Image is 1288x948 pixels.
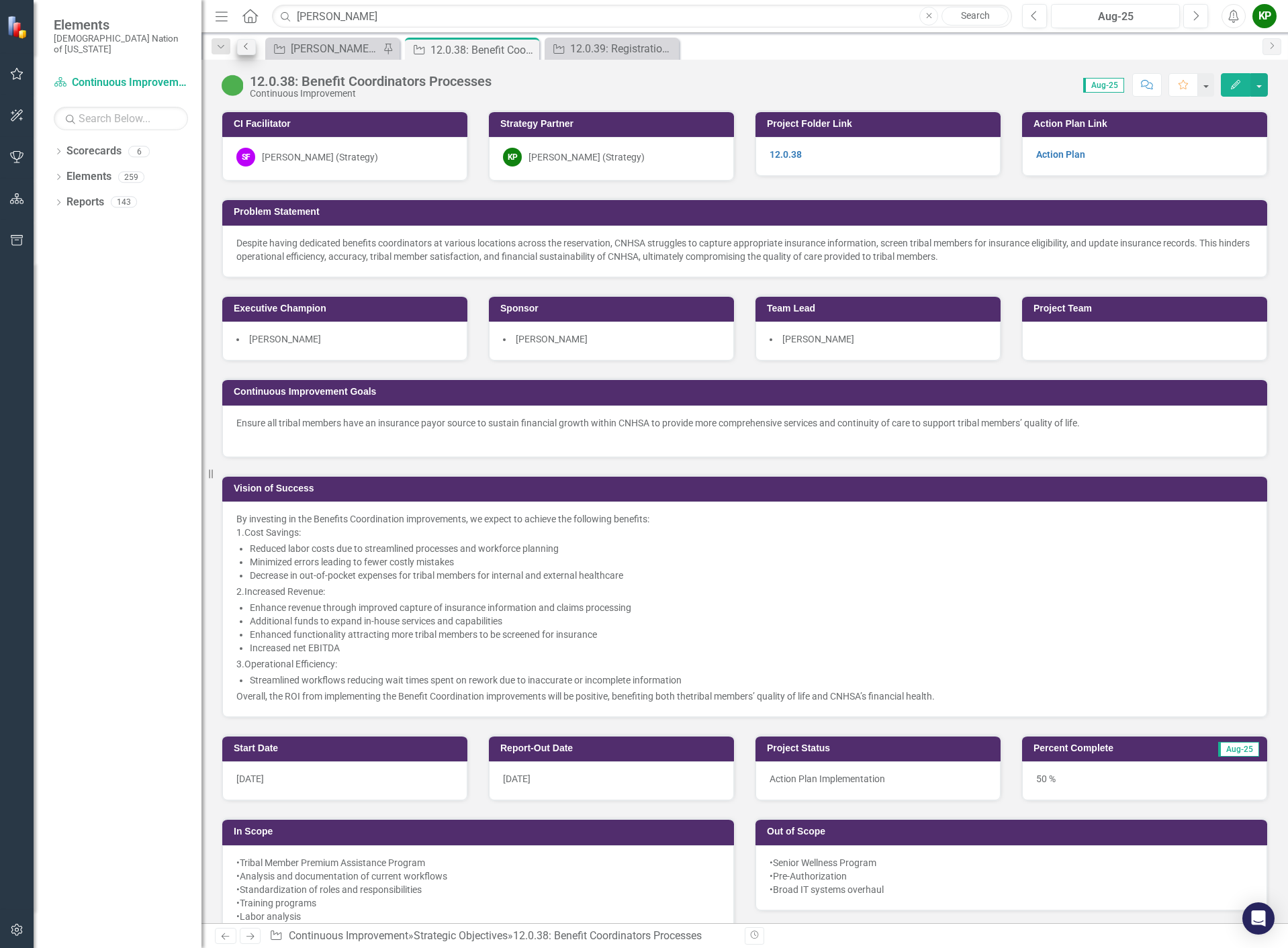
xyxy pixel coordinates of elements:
a: Reports [66,195,104,210]
div: •Standardization of roles and responsibilities [236,883,720,896]
p: ​ [250,641,1253,655]
input: Search Below... [54,107,188,130]
div: 259 [118,171,144,183]
h3: Vision of Success [234,483,1260,493]
div: •Tribal Member Premium Assistance Program [236,856,720,869]
div: •Senior Wellness Program [770,856,1253,869]
h3: Project Status [767,743,994,753]
span: Aug-25 [1218,742,1259,757]
span: Cost Savings: [244,527,301,538]
img: CI Action Plan Approved/In Progress [222,75,243,96]
div: KP [503,148,522,167]
span: Increased Revenue: [244,586,325,597]
p: ​​ [236,690,1253,703]
h3: Out of Scope [767,826,1260,837]
h3: Project Folder Link [767,119,994,129]
div: •Broad IT systems overhaul [770,883,1253,896]
img: ClearPoint Strategy [7,15,30,39]
span: [PERSON_NAME] [516,334,588,344]
div: [PERSON_NAME] SO's [291,40,379,57]
h3: Action Plan Link [1033,119,1260,129]
div: Continuous Improvement [250,89,492,99]
span: 2. [236,586,244,597]
span: Enhanced functionality attracting more tribal members to be screened for insurance [250,629,597,640]
div: 6 [128,146,150,157]
a: Continuous Improvement [54,75,188,91]
h3: Problem Statement [234,207,1260,217]
span: Elements [54,17,188,33]
span: Action Plan Implementation [770,773,885,784]
p: Ensure all tribal members have an insurance payor source to sustain financial growth within CNHSA... [236,416,1253,430]
span: Decrease in out-of-pocket expenses for tribal members for internal and external healthcare [250,570,623,581]
div: 12.0.38: Benefit Coordinators Processes [250,74,492,89]
div: [PERSON_NAME] (Strategy) [262,150,378,164]
a: Elements [66,169,111,185]
span: [PERSON_NAME] [249,334,321,344]
input: Search ClearPoint... [272,5,1012,28]
a: [PERSON_NAME] SO's [269,40,379,57]
h3: Continuous Improvement Goals [234,387,1260,397]
div: SF [236,148,255,167]
span: [DATE] [503,773,531,784]
a: 12.0.39: Registration Processes [548,40,676,57]
h3: Executive Champion [234,303,461,314]
p: ​ [250,614,1253,628]
span: 3. [236,659,244,669]
span: Reduced labor costs due to streamlined processes and workforce planning [250,543,559,554]
div: •Analysis and documentation of current workflows [236,869,720,883]
div: •Labor analysis [236,910,720,923]
div: •Pre-Authorization [770,869,1253,883]
h3: Sponsor [500,303,727,314]
span: Enhance revenue through improved capture of insurance information and claims processing [250,602,631,613]
div: 143 [111,197,137,208]
span: [PERSON_NAME] [782,334,854,344]
div: •Technology and tools [236,923,720,937]
span: By investing in the Benefits Coordination improvements, we expect to achieve the following benefits: [236,514,649,524]
button: Aug-25 [1051,4,1180,28]
span: tribal members’ quality of life and CNHSA’s financial health. [690,691,935,702]
div: Open Intercom Messenger [1242,902,1275,935]
p: ​ ​ [236,526,1253,539]
p: ​ [250,555,1253,569]
p: ​ [250,569,1253,582]
span: Minimized errors leading to fewer costly mistakes [250,557,454,567]
h3: Team Lead [767,303,994,314]
p: ​ [250,673,1253,687]
span: [DATE] [236,773,264,784]
div: [PERSON_NAME] (Strategy) [528,150,645,164]
small: [DEMOGRAPHIC_DATA] Nation of [US_STATE] [54,33,188,55]
a: Scorecards [66,144,122,159]
span: Overall, the ROI from implementing the Benefit Coordination improvements will be positive, benefi... [236,691,690,702]
span: Additional funds to expand in-house services and capabilities [250,616,502,626]
span: Aug-25 [1083,78,1124,93]
h3: Start Date [234,743,461,753]
span: Increased net EBITDA [250,643,340,653]
span: Streamlined workflows reducing wait times spent on rework due to inaccurate or incomplete informa... [250,675,682,685]
p: ​ [250,628,1253,641]
h3: Report-Out Date [500,743,727,753]
div: » » [269,929,735,944]
h3: CI Facilitator [234,119,461,129]
a: Action Plan [1036,149,1085,160]
a: Search [941,7,1009,26]
p: Despite having dedicated benefits coordinators at various locations across the reservation, CNHSA... [236,236,1253,263]
div: 12.0.38: Benefit Coordinators Processes [513,929,702,942]
p: ​ [250,542,1253,555]
h3: In Scope [234,826,727,837]
span: 1. [236,527,244,538]
button: KP [1252,4,1277,28]
div: Aug-25 [1056,9,1175,25]
p: ​ [250,601,1253,614]
h3: Strategy Partner [500,119,727,129]
div: 12.0.39: Registration Processes [570,40,676,57]
h3: Project Team [1033,303,1260,314]
p: ​ [236,512,1253,526]
a: Strategic Objectives [414,929,508,942]
p: ​ [236,585,1253,598]
div: •Training programs [236,896,720,910]
a: Continuous Improvement [289,929,408,942]
a: 12.0.38 [770,149,802,160]
p: ​ [236,657,1253,671]
div: 12.0.38: Benefit Coordinators Processes [430,42,536,58]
